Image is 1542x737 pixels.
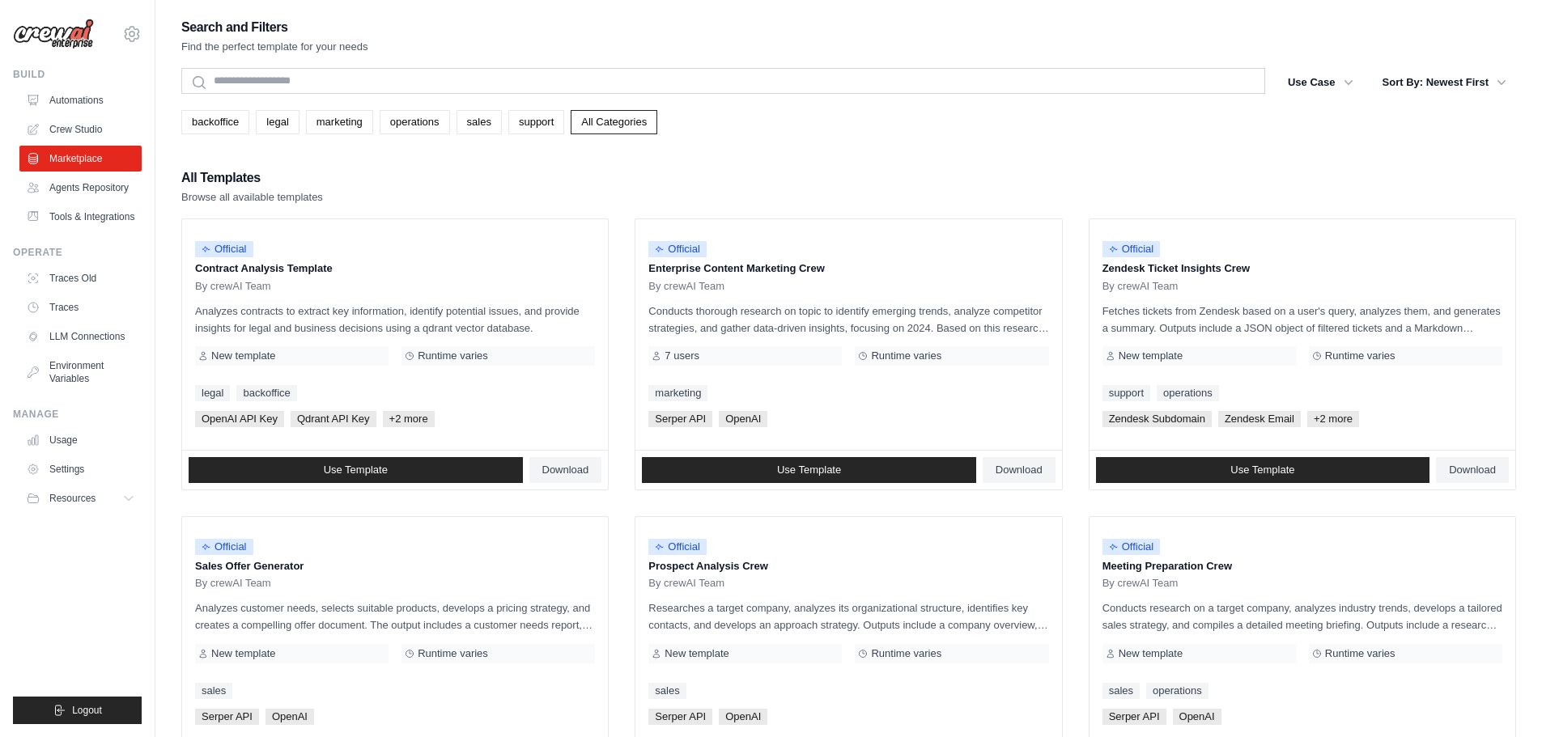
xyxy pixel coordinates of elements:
[1102,599,1502,633] p: Conducts research on a target company, analyzes industry trends, develops a tailored sales strate...
[1102,411,1212,427] span: Zendesk Subdomain
[648,539,707,555] span: Official
[1102,577,1179,590] span: By crewAI Team
[871,349,941,362] span: Runtime varies
[19,146,142,172] a: Marketplace
[529,457,602,483] a: Download
[871,647,941,660] span: Runtime varies
[19,175,142,201] a: Agents Repository
[648,599,1048,633] p: Researches a target company, analyzes its organizational structure, identifies key contacts, and ...
[1119,349,1183,362] span: New template
[648,385,707,401] a: marketing
[983,457,1056,483] a: Download
[719,411,767,427] span: OpenAI
[1096,457,1430,483] a: Use Template
[72,704,102,717] span: Logout
[648,558,1048,574] p: Prospect Analysis Crew
[508,110,564,134] a: support
[195,241,253,257] span: Official
[1102,241,1161,257] span: Official
[195,683,232,699] a: sales
[19,456,142,482] a: Settings
[418,349,488,362] span: Runtime varies
[719,709,767,725] span: OpenAI
[777,464,841,477] span: Use Template
[291,411,376,427] span: Qdrant API Key
[457,110,502,134] a: sales
[996,464,1043,477] span: Download
[189,457,523,483] a: Use Template
[648,683,686,699] a: sales
[236,385,296,401] a: backoffice
[19,265,142,291] a: Traces Old
[306,110,373,134] a: marketing
[13,697,142,724] button: Logout
[665,647,729,660] span: New template
[1307,411,1359,427] span: +2 more
[181,189,323,205] p: Browse all available templates
[1173,709,1221,725] span: OpenAI
[1230,464,1294,477] span: Use Template
[181,167,323,189] h2: All Templates
[648,411,712,427] span: Serper API
[195,599,595,633] p: Analyzes customer needs, selects suitable products, develops a pricing strategy, and creates a co...
[19,87,142,113] a: Automations
[195,558,595,574] p: Sales Offer Generator
[380,110,450,134] a: operations
[1157,385,1219,401] a: operations
[1278,68,1363,97] button: Use Case
[542,464,589,477] span: Download
[1119,647,1183,660] span: New template
[1325,647,1395,660] span: Runtime varies
[418,647,488,660] span: Runtime varies
[19,427,142,453] a: Usage
[1436,457,1509,483] a: Download
[1102,280,1179,293] span: By crewAI Team
[665,349,699,362] span: 7 users
[181,39,368,55] p: Find the perfect template for your needs
[195,260,595,277] p: Contract Analysis Template
[1102,385,1150,401] a: support
[1325,349,1395,362] span: Runtime varies
[648,260,1048,277] p: Enterprise Content Marketing Crew
[383,411,435,427] span: +2 more
[195,709,259,725] span: Serper API
[648,280,724,293] span: By crewAI Team
[648,303,1048,337] p: Conducts thorough research on topic to identify emerging trends, analyze competitor strategies, a...
[181,16,368,39] h2: Search and Filters
[13,246,142,259] div: Operate
[49,492,96,505] span: Resources
[1218,411,1301,427] span: Zendesk Email
[211,647,275,660] span: New template
[181,110,249,134] a: backoffice
[195,411,284,427] span: OpenAI API Key
[1102,260,1502,277] p: Zendesk Ticket Insights Crew
[195,577,271,590] span: By crewAI Team
[195,303,595,337] p: Analyzes contracts to extract key information, identify potential issues, and provide insights fo...
[1373,68,1516,97] button: Sort By: Newest First
[648,709,712,725] span: Serper API
[265,709,314,725] span: OpenAI
[19,324,142,349] a: LLM Connections
[648,577,724,590] span: By crewAI Team
[1102,558,1502,574] p: Meeting Preparation Crew
[1146,683,1209,699] a: operations
[211,349,275,362] span: New template
[642,457,976,483] a: Use Template
[1102,683,1140,699] a: sales
[648,241,707,257] span: Official
[571,110,657,134] a: All Categories
[195,385,230,401] a: legal
[13,408,142,421] div: Manage
[195,539,253,555] span: Official
[195,280,271,293] span: By crewAI Team
[19,294,142,320] a: Traces
[1449,464,1496,477] span: Download
[1102,539,1161,555] span: Official
[19,485,142,511] button: Resources
[1102,303,1502,337] p: Fetches tickets from Zendesk based on a user's query, analyzes them, and generates a summary. Out...
[256,110,299,134] a: legal
[13,68,142,81] div: Build
[19,353,142,392] a: Environment Variables
[19,116,142,142] a: Crew Studio
[324,464,388,477] span: Use Template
